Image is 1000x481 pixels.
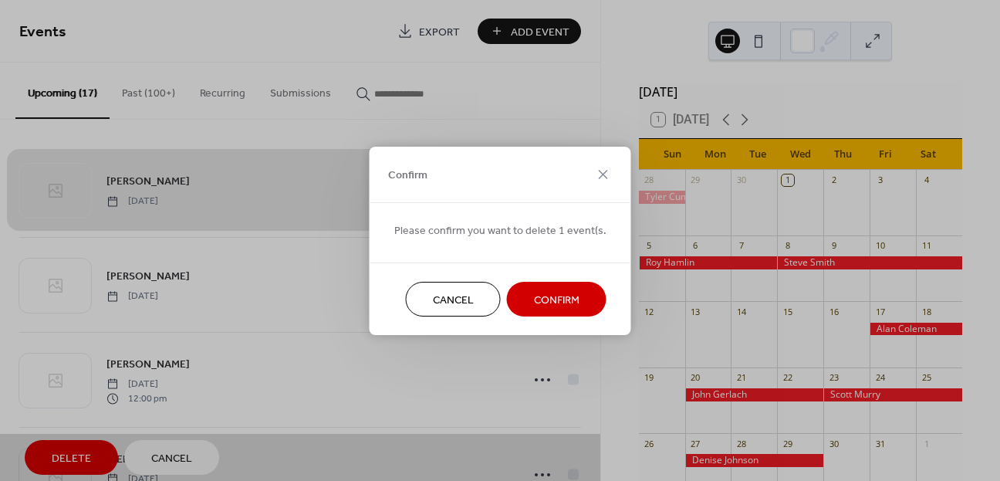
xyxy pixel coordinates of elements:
[507,282,606,317] button: Confirm
[433,292,474,308] span: Cancel
[406,282,501,317] button: Cancel
[388,168,427,184] span: Confirm
[394,222,606,239] span: Please confirm you want to delete 1 event(s.
[534,292,579,308] span: Confirm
